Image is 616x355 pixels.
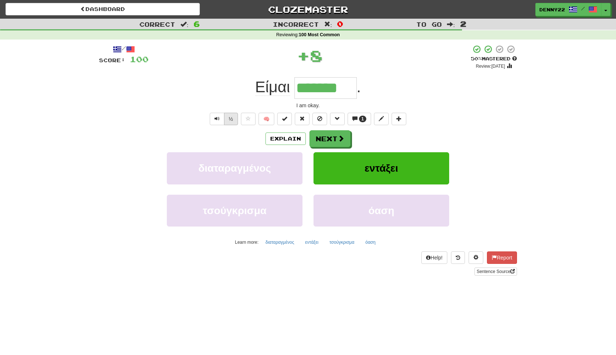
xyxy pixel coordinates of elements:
span: όαση [368,205,395,216]
span: . [357,78,361,96]
span: Score: [99,57,125,63]
button: 1 [348,113,371,125]
span: + [297,45,310,67]
button: Explain [265,132,306,145]
button: τσούγκρισμα [167,195,302,227]
span: 0 [337,19,343,28]
span: εντάξει [364,162,398,174]
strong: 100 Most Common [299,32,340,37]
button: εντάξει [301,237,322,248]
button: Round history (alt+y) [451,251,465,264]
button: Grammar (alt+g) [330,113,345,125]
button: διαταραγμένος [167,152,302,184]
button: όαση [361,237,379,248]
span: Incorrect [273,20,319,28]
span: Είμαι [255,78,290,96]
button: Edit sentence (alt+d) [374,113,389,125]
button: 🧠 [258,113,274,125]
button: Favorite sentence (alt+f) [241,113,256,125]
button: Report [487,251,517,264]
span: : [324,21,332,27]
span: : [180,21,188,27]
button: Play sentence audio (ctl+space) [210,113,224,125]
button: Add to collection (alt+a) [392,113,406,125]
span: To go [416,20,442,28]
a: Dashboard [5,3,200,15]
button: Ignore sentence (alt+i) [312,113,327,125]
button: Next [309,130,351,147]
small: Review: [DATE] [476,64,505,69]
div: Text-to-speech controls [208,113,238,125]
button: διαταραγμένος [261,237,298,248]
div: I am okay. [99,102,517,109]
button: Set this sentence to 100% Mastered (alt+m) [277,113,292,125]
button: Reset to 0% Mastered (alt+r) [295,113,309,125]
div: / [99,45,148,54]
span: 100 [130,55,148,64]
span: : [447,21,455,27]
span: 1 [362,116,364,122]
small: Learn more: [235,240,258,245]
a: Denny22 / [535,3,601,16]
span: 2 [460,19,466,28]
span: τσούγκρισμα [203,205,267,216]
div: Mastered [471,56,517,62]
span: 8 [310,46,323,65]
span: 6 [194,19,200,28]
a: Sentence Source [474,268,517,276]
span: διαταραγμένος [198,162,271,174]
button: τσούγκρισμα [325,237,358,248]
button: ½ [224,113,238,125]
span: Correct [139,20,175,28]
button: εντάξει [313,152,449,184]
span: 50 % [471,56,482,61]
a: Clozemaster [211,3,405,16]
button: Help! [421,251,447,264]
span: Denny22 [539,6,565,13]
span: / [581,6,585,11]
button: όαση [313,195,449,227]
